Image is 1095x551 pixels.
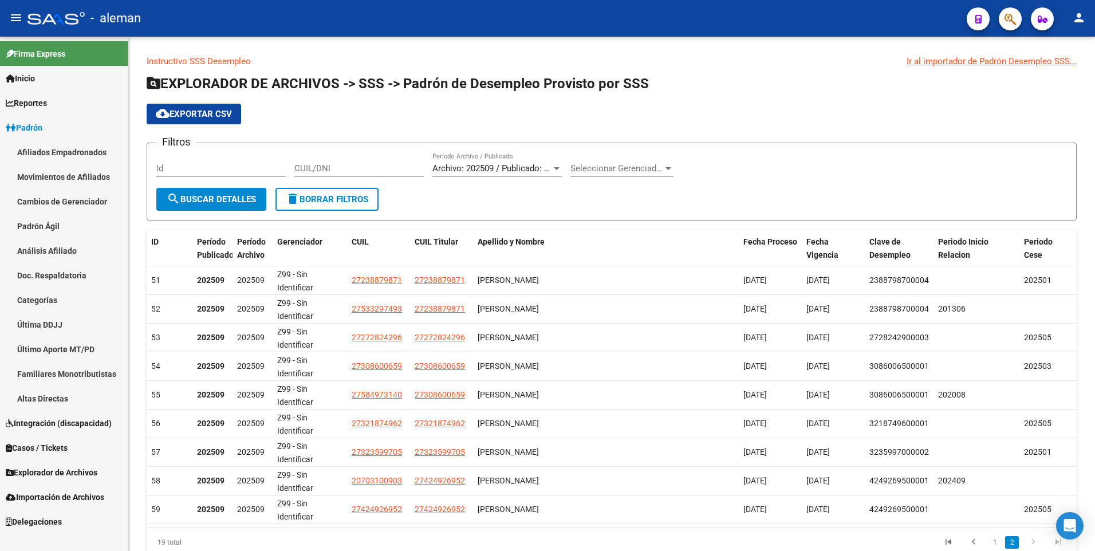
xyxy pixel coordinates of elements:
span: 4249269500001 [869,505,929,514]
span: 202505 [1024,419,1051,428]
datatable-header-cell: Periodo Cese [1019,230,1077,267]
span: [DATE] [743,361,767,371]
div: 202509 [237,474,268,487]
span: Reportes [6,97,47,109]
span: EXPLORADOR DE ARCHIVOS -> SSS -> Padrón de Desempleo Provisto por SSS [147,76,649,92]
span: 55 [151,390,160,399]
span: Clave de Desempleo [869,237,911,259]
datatable-header-cell: Apellido y Nombre [473,230,739,267]
span: Buscar Detalles [167,194,256,204]
a: go to first page [938,536,959,549]
span: GOTTI CELESTE CAMILA [478,505,539,514]
span: 202505 [1024,333,1051,342]
mat-icon: search [167,192,180,206]
span: [DATE] [806,275,830,285]
span: SELLES ROSANA PATRICIA [478,275,539,285]
span: CUIL [352,237,369,246]
span: BARROS MARTINA [478,304,539,313]
span: 52 [151,304,160,313]
span: Padrón [6,121,42,134]
span: [DATE] [806,390,830,399]
span: Apellido y Nombre [478,237,545,246]
span: [DATE] [743,333,767,342]
span: Borrar Filtros [286,194,368,204]
a: 2 [1005,536,1019,549]
div: 202509 [237,302,268,316]
span: Casos / Tickets [6,442,68,454]
h3: Filtros [156,134,196,150]
a: Instructivo SSS Desempleo [147,56,251,66]
span: 27308600659 [415,361,465,371]
span: SANCHEZ RUIZ GUILLERMINA [478,361,539,371]
strong: 202509 [197,419,224,428]
span: Firma Express [6,48,65,60]
mat-icon: cloud_download [156,107,170,120]
datatable-header-cell: Fecha Proceso [739,230,802,267]
button: Borrar Filtros [275,188,379,211]
span: 27238879871 [415,275,465,285]
span: [DATE] [806,476,830,485]
span: Archivo: 202509 / Publicado: 202508 [432,163,572,174]
span: [DATE] [743,476,767,485]
datatable-header-cell: Gerenciador [273,230,347,267]
span: Período Publicado [197,237,234,259]
span: Seleccionar Gerenciador [570,163,663,174]
span: 3218749600001 [869,419,929,428]
div: 202509 [237,503,268,516]
span: 202409 [938,476,966,485]
mat-icon: delete [286,192,300,206]
span: [DATE] [743,505,767,514]
span: Exportar CSV [156,109,232,119]
div: 202509 [237,417,268,430]
span: [DATE] [743,447,767,456]
span: 51 [151,275,160,285]
span: Z99 - Sin Identificar [277,356,313,378]
span: ID [151,237,159,246]
span: [DATE] [743,275,767,285]
span: Z99 - Sin Identificar [277,384,313,407]
span: Fecha Vigencia [806,237,838,259]
span: 3235997000002 [869,447,929,456]
div: 202509 [237,446,268,459]
button: Exportar CSV [147,104,241,124]
div: Ir al importador de Padrón Desempleo SSS... [907,55,1077,68]
span: 202503 [1024,361,1051,371]
span: 27321874962 [352,419,402,428]
datatable-header-cell: CUIL [347,230,410,267]
span: Gerenciador [277,237,322,246]
span: 27533297493 [352,304,402,313]
div: 202509 [237,274,268,287]
span: SERRA GISELA CAROLINA [478,333,539,342]
div: 202509 [237,388,268,402]
span: 4249269500001 [869,476,929,485]
span: 2388798700004 [869,304,929,313]
span: Periodo Cese [1024,237,1053,259]
span: 58 [151,476,160,485]
strong: 202509 [197,333,224,342]
datatable-header-cell: Fecha Vigencia [802,230,865,267]
span: 27323599705 [415,447,465,456]
span: Periodo Inicio Relacion [938,237,988,259]
span: Integración (discapacidad) [6,417,112,430]
span: Inicio [6,72,35,85]
span: 201306 [938,304,966,313]
span: Z99 - Sin Identificar [277,413,313,435]
span: 57 [151,447,160,456]
span: 27424926952 [415,505,465,514]
a: go to last page [1047,536,1069,549]
span: Z99 - Sin Identificar [277,499,313,521]
span: 27321874962 [415,419,465,428]
strong: 202509 [197,275,224,285]
span: [DATE] [806,447,830,456]
span: [DATE] [743,419,767,428]
span: Fecha Proceso [743,237,797,246]
span: 27323599705 [352,447,402,456]
span: 27424926952 [415,476,465,485]
span: 202008 [938,390,966,399]
div: 202509 [237,360,268,373]
span: 56 [151,419,160,428]
strong: 202509 [197,447,224,456]
span: ARBALLO FAUSTINA [478,390,539,399]
datatable-header-cell: Período Archivo [233,230,273,267]
span: 27238879871 [415,304,465,313]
